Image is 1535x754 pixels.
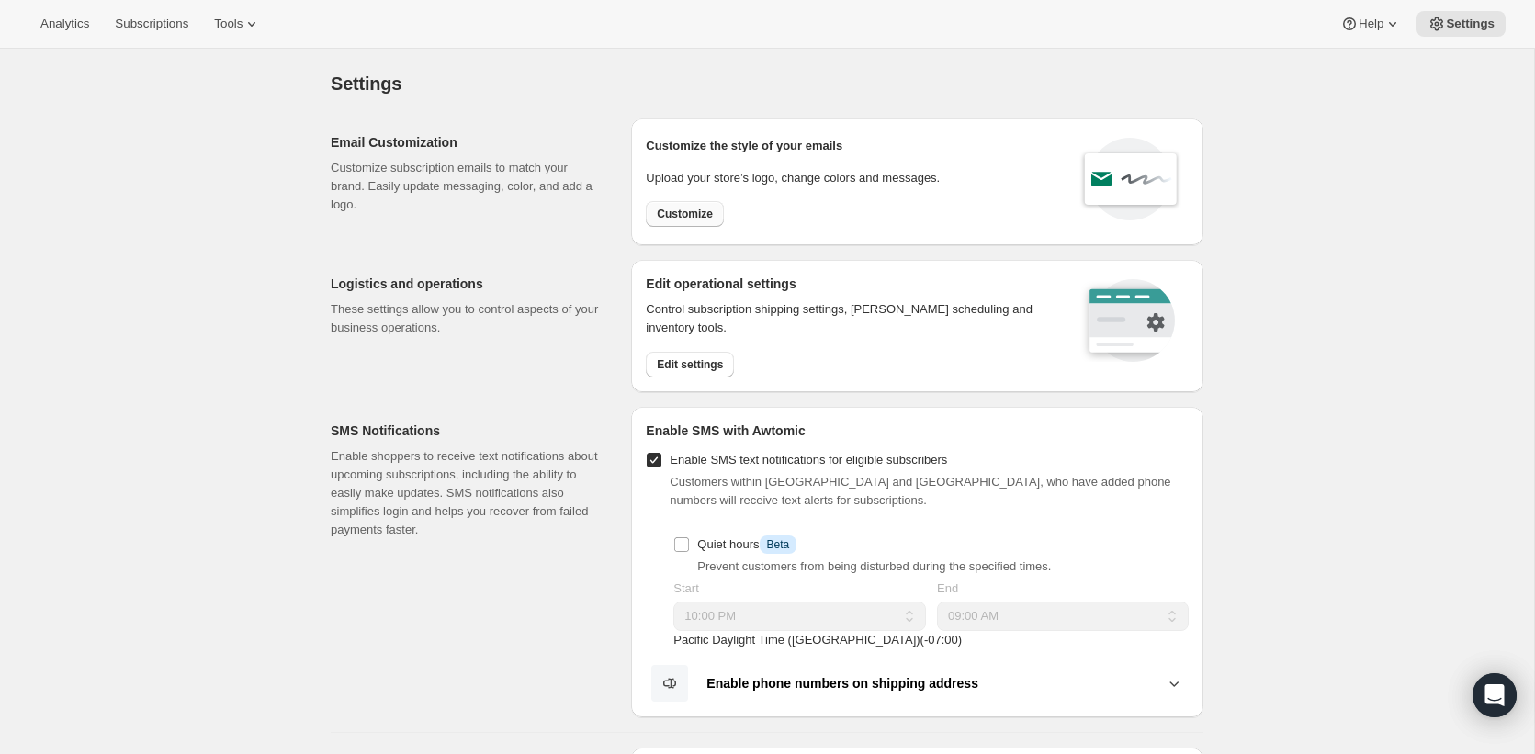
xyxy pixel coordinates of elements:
p: Customize the style of your emails [646,137,842,155]
button: Tools [203,11,272,37]
p: Customize subscription emails to match your brand. Easily update messaging, color, and add a logo. [331,159,602,214]
h2: Logistics and operations [331,275,602,293]
span: Start [673,581,698,595]
span: Subscriptions [115,17,188,31]
b: Enable phone numbers on shipping address [706,676,978,691]
h2: Enable SMS with Awtomic [646,422,1189,440]
h2: Edit operational settings [646,275,1056,293]
button: Edit settings [646,352,734,377]
p: Pacific Daylight Time ([GEOGRAPHIC_DATA]) ( -07 : 00 ) [673,631,1189,649]
button: Settings [1416,11,1506,37]
p: Control subscription shipping settings, [PERSON_NAME] scheduling and inventory tools. [646,300,1056,337]
span: Settings [331,73,401,94]
h2: Email Customization [331,133,602,152]
span: Settings [1446,17,1495,31]
p: Upload your store’s logo, change colors and messages. [646,169,940,187]
span: Edit settings [657,357,723,372]
button: Enable phone numbers on shipping address [646,664,1189,703]
button: Subscriptions [104,11,199,37]
div: Open Intercom Messenger [1473,673,1517,717]
span: Tools [214,17,243,31]
span: Customers within [GEOGRAPHIC_DATA] and [GEOGRAPHIC_DATA], who have added phone numbers will recei... [670,475,1170,507]
p: Enable shoppers to receive text notifications about upcoming subscriptions, including the ability... [331,447,602,539]
span: Help [1359,17,1383,31]
span: Analytics [40,17,89,31]
p: These settings allow you to control aspects of your business operations. [331,300,602,337]
span: End [937,581,958,595]
span: Quiet hours [697,537,796,551]
span: Customize [657,207,713,221]
span: Enable SMS text notifications for eligible subscribers [670,453,947,467]
button: Analytics [29,11,100,37]
button: Customize [646,201,724,227]
span: Prevent customers from being disturbed during the specified times. [697,559,1051,573]
span: Beta [767,537,790,552]
button: Help [1329,11,1413,37]
h2: SMS Notifications [331,422,602,440]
